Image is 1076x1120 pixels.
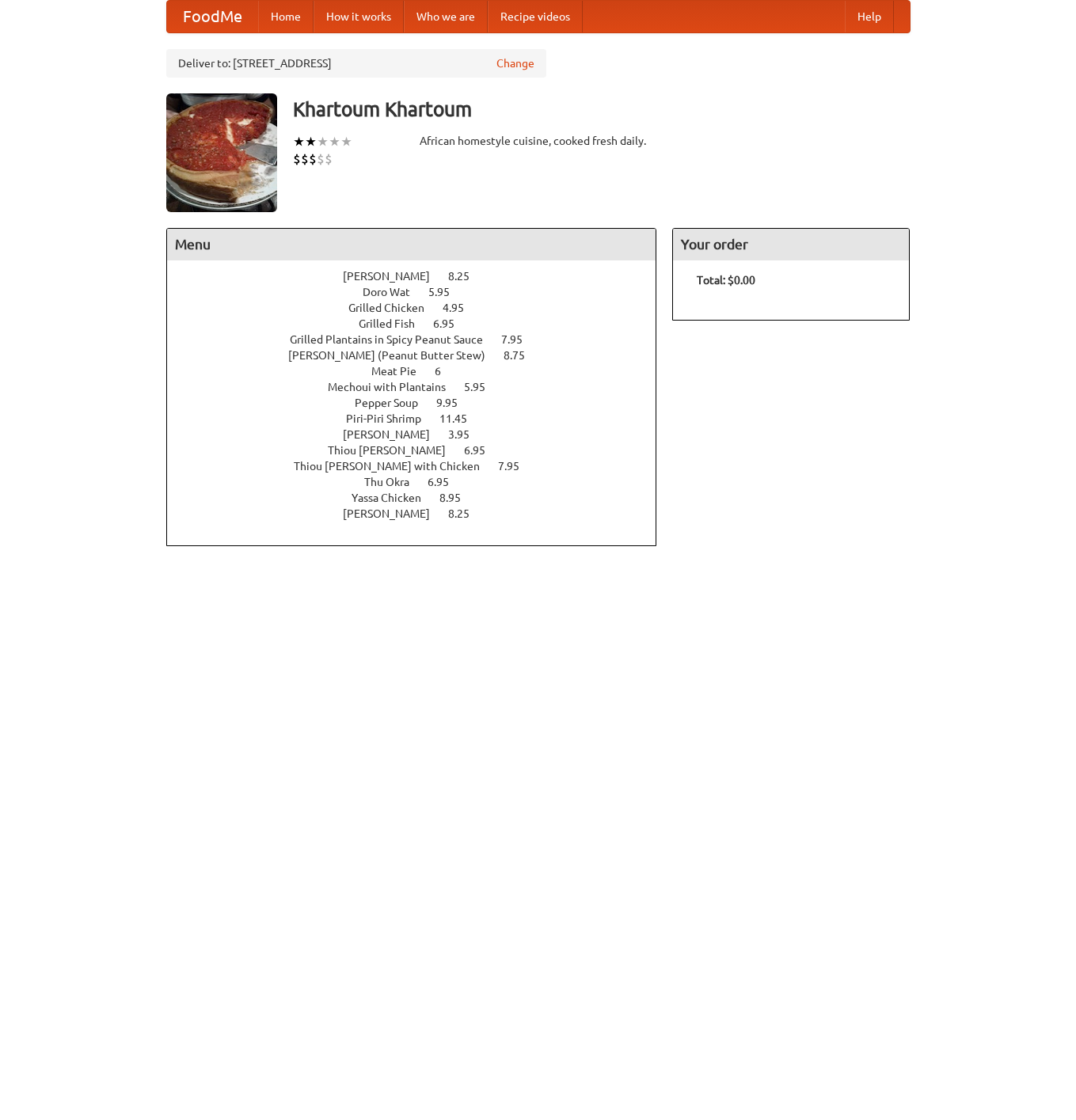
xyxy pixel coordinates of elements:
a: Mechoui with Plantains 5.95 [328,381,515,393]
h3: Khartoum Khartoum [293,93,911,125]
span: Thiou [PERSON_NAME] with Chicken [294,460,496,473]
span: Grilled Chicken [348,302,440,314]
a: Thiou [PERSON_NAME] with Chicken 7.95 [294,460,549,473]
li: ★ [340,133,352,150]
span: [PERSON_NAME] (Peanut Butter Stew) [288,349,501,362]
a: [PERSON_NAME] 8.25 [343,507,499,520]
span: 5.95 [464,381,501,393]
a: [PERSON_NAME] (Peanut Butter Stew) 8.75 [288,349,554,362]
span: Meat Pie [371,365,432,378]
li: ★ [293,133,305,150]
li: ★ [317,133,329,150]
span: 8.25 [448,507,485,520]
li: ★ [305,133,317,150]
span: Doro Wat [363,286,426,298]
a: Piri-Piri Shrimp 11.45 [346,412,496,425]
a: Grilled Plantains in Spicy Peanut Sauce 7.95 [290,333,552,346]
h4: Your order [673,229,909,260]
a: Grilled Chicken 4.95 [348,302,493,314]
span: Thu Okra [364,476,425,488]
span: 6 [435,365,457,378]
span: [PERSON_NAME] [343,428,446,441]
span: Piri-Piri Shrimp [346,412,437,425]
a: Thu Okra 6.95 [364,476,478,488]
span: 7.95 [498,460,535,473]
a: Yassa Chicken 8.95 [352,492,490,504]
a: Grilled Fish 6.95 [359,317,484,330]
span: 6.95 [464,444,501,457]
span: Pepper Soup [355,397,434,409]
a: [PERSON_NAME] 8.25 [343,270,499,283]
span: Grilled Plantains in Spicy Peanut Sauce [290,333,499,346]
a: [PERSON_NAME] 3.95 [343,428,499,441]
span: Thiou [PERSON_NAME] [328,444,462,457]
li: $ [325,150,333,168]
span: Mechoui with Plantains [328,381,462,393]
span: 8.25 [448,270,485,283]
span: 9.95 [436,397,473,409]
span: [PERSON_NAME] [343,507,446,520]
a: Home [258,1,314,32]
span: 4.95 [443,302,480,314]
span: 8.75 [504,349,541,362]
b: Total: $0.00 [697,274,755,287]
span: 11.45 [439,412,483,425]
span: [PERSON_NAME] [343,270,446,283]
a: Doro Wat 5.95 [363,286,479,298]
span: Yassa Chicken [352,492,437,504]
li: $ [293,150,301,168]
h4: Menu [167,229,656,260]
span: 7.95 [501,333,538,346]
div: Deliver to: [STREET_ADDRESS] [166,49,546,78]
span: 5.95 [428,286,466,298]
li: $ [317,150,325,168]
a: Help [845,1,894,32]
a: How it works [314,1,404,32]
span: 6.95 [428,476,465,488]
img: angular.jpg [166,93,277,212]
li: $ [309,150,317,168]
a: Who we are [404,1,488,32]
div: African homestyle cuisine, cooked fresh daily. [420,133,657,149]
a: Thiou [PERSON_NAME] 6.95 [328,444,515,457]
a: Pepper Soup 9.95 [355,397,487,409]
a: Change [496,55,534,71]
span: Grilled Fish [359,317,431,330]
span: 6.95 [433,317,470,330]
span: 3.95 [448,428,485,441]
span: 8.95 [439,492,477,504]
a: Recipe videos [488,1,583,32]
a: FoodMe [167,1,258,32]
li: ★ [329,133,340,150]
a: Meat Pie 6 [371,365,470,378]
li: $ [301,150,309,168]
